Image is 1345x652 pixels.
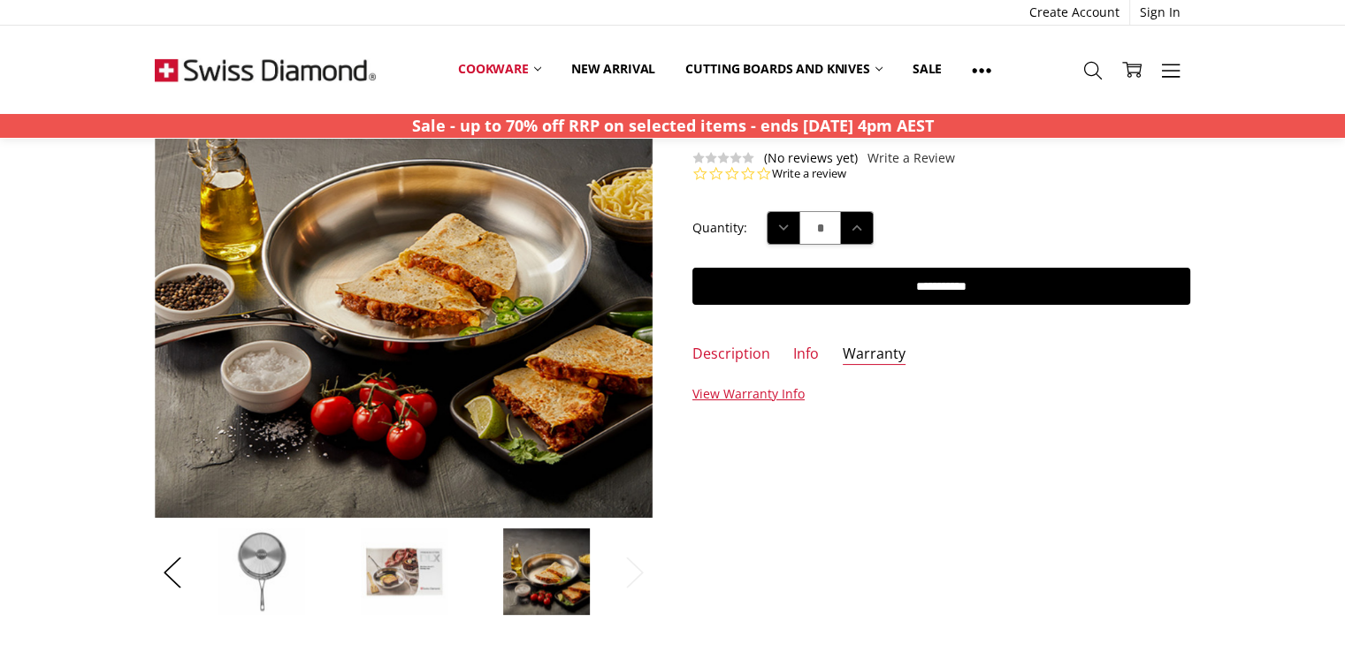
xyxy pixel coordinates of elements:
[360,527,448,616] img: Premium Steel DLX - 8" (20cm) Stainless Steel Fry Pan | Swiss Diamond -
[843,345,906,365] a: Warranty
[957,49,1006,89] a: Show All
[218,527,306,616] img: Premium Steel DLX - 8" (20cm) Stainless Steel Fry Pan | Swiss Diamond -
[670,49,898,88] a: Cutting boards and knives
[898,49,957,88] a: Sale
[692,385,805,402] a: View Warranty Info
[692,345,770,365] a: Description
[793,345,819,365] a: Info
[692,218,747,238] label: Quantity:
[443,49,556,88] a: Cookware
[155,26,376,114] img: Free Shipping On Every Order
[772,166,846,182] a: Write a review
[867,151,955,165] a: Write a Review
[556,49,670,88] a: New arrival
[412,115,934,136] strong: Sale - up to 70% off RRP on selected items - ends [DATE] 4pm AEST
[764,151,858,165] span: (No reviews yet)
[502,527,591,616] img: Premium Steel DLX - 8" (20cm) Stainless Steel Fry Pan | Swiss Diamond -
[155,546,190,600] button: Previous
[617,546,653,600] button: Next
